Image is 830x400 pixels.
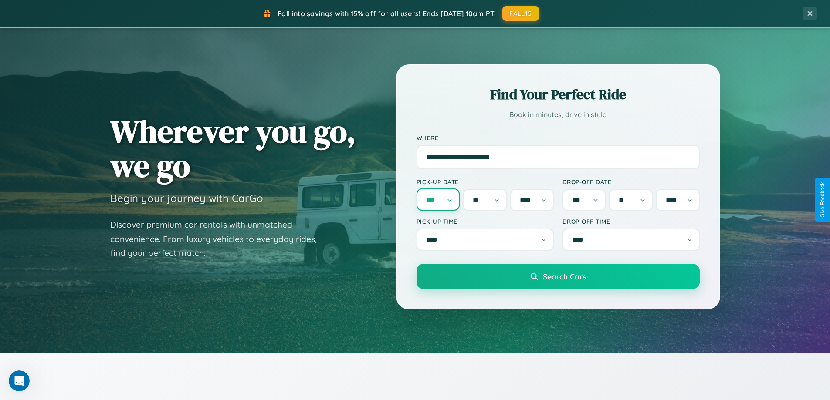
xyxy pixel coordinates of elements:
[543,272,586,281] span: Search Cars
[110,192,263,205] h3: Begin your journey with CarGo
[417,108,700,121] p: Book in minutes, drive in style
[820,182,826,218] div: Give Feedback
[562,218,700,225] label: Drop-off Time
[110,218,328,260] p: Discover premium car rentals with unmatched convenience. From luxury vehicles to everyday rides, ...
[9,370,30,391] iframe: Intercom live chat
[110,114,356,183] h1: Wherever you go, we go
[417,178,554,185] label: Pick-up Date
[417,85,700,104] h2: Find Your Perfect Ride
[278,9,496,18] span: Fall into savings with 15% off for all users! Ends [DATE] 10am PT.
[417,218,554,225] label: Pick-up Time
[417,264,700,289] button: Search Cars
[417,134,700,141] label: Where
[502,6,539,21] button: FALL15
[562,178,700,185] label: Drop-off Date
